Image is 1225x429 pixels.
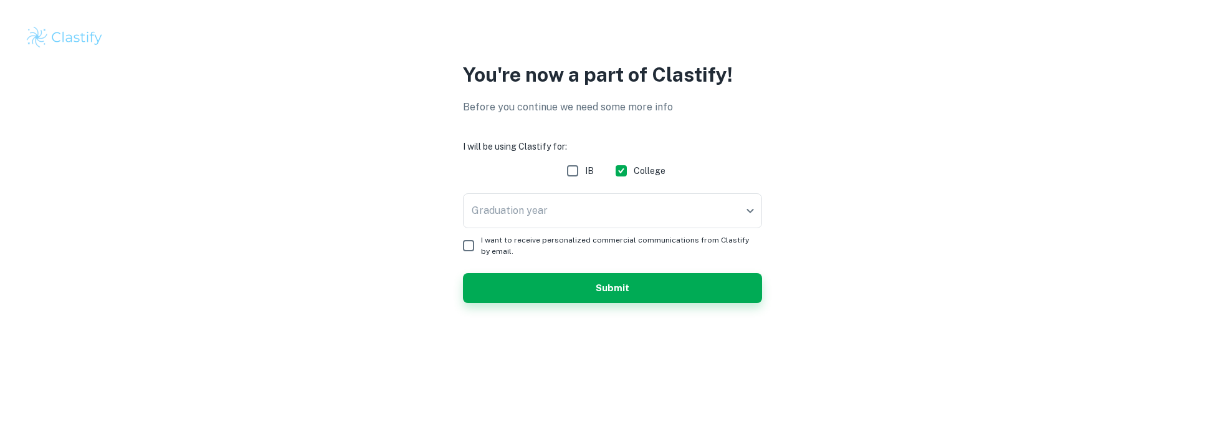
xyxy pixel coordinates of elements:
[585,164,594,178] span: IB
[463,140,762,153] h6: I will be using Clastify for:
[481,234,752,257] span: I want to receive personalized commercial communications from Clastify by email.
[463,100,762,115] p: Before you continue we need some more info
[463,60,762,90] p: You're now a part of Clastify!
[634,164,665,178] span: College
[25,25,1200,50] a: Clastify logo
[25,25,104,50] img: Clastify logo
[463,273,762,303] button: Submit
